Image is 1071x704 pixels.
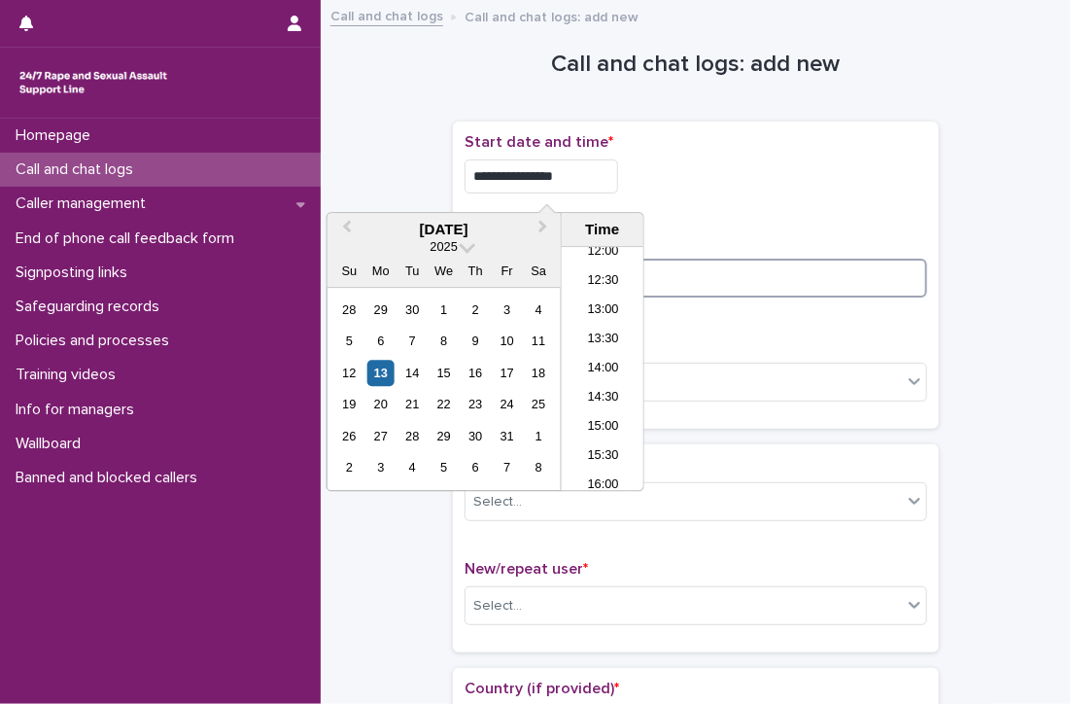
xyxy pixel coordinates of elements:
[463,297,489,323] div: Choose Thursday, October 2nd, 2025
[431,360,457,386] div: Choose Wednesday, October 15th, 2025
[8,160,149,179] p: Call and chat logs
[431,259,457,285] div: We
[431,329,457,355] div: Choose Wednesday, October 8th, 2025
[562,267,644,297] li: 12:30
[336,360,363,386] div: Choose Sunday, October 12th, 2025
[329,215,361,246] button: Previous Month
[367,392,394,418] div: Choose Monday, October 20th, 2025
[463,259,489,285] div: Th
[463,455,489,481] div: Choose Thursday, November 6th, 2025
[562,238,644,267] li: 12:00
[562,413,644,442] li: 15:00
[8,332,185,350] p: Policies and processes
[463,360,489,386] div: Choose Thursday, October 16th, 2025
[399,297,426,323] div: Choose Tuesday, September 30th, 2025
[526,259,552,285] div: Sa
[562,384,644,413] li: 14:30
[336,455,363,481] div: Choose Sunday, November 2nd, 2025
[336,297,363,323] div: Choose Sunday, September 28th, 2025
[453,51,939,79] h1: Call and chat logs: add new
[399,329,426,355] div: Choose Tuesday, October 7th, 2025
[367,455,394,481] div: Choose Monday, November 3rd, 2025
[16,63,171,102] img: rhQMoQhaT3yELyF149Cw
[494,360,520,386] div: Choose Friday, October 17th, 2025
[8,401,150,419] p: Info for managers
[367,329,394,355] div: Choose Monday, October 6th, 2025
[463,392,489,418] div: Choose Thursday, October 23rd, 2025
[367,259,394,285] div: Mo
[328,221,561,238] div: [DATE]
[562,297,644,326] li: 13:00
[562,355,644,384] li: 14:00
[399,360,426,386] div: Choose Tuesday, October 14th, 2025
[473,492,522,512] div: Select...
[463,423,489,449] div: Choose Thursday, October 30th, 2025
[399,259,426,285] div: Tu
[494,329,520,355] div: Choose Friday, October 10th, 2025
[367,423,394,449] div: Choose Monday, October 27th, 2025
[562,326,644,355] li: 13:30
[567,221,639,238] div: Time
[562,442,644,472] li: 15:30
[473,596,522,616] div: Select...
[526,423,552,449] div: Choose Saturday, November 1st, 2025
[8,126,106,145] p: Homepage
[336,329,363,355] div: Choose Sunday, October 5th, 2025
[330,4,443,26] a: Call and chat logs
[8,298,175,316] p: Safeguarding records
[8,229,250,248] p: End of phone call feedback form
[494,297,520,323] div: Choose Friday, October 3rd, 2025
[431,240,458,255] span: 2025
[431,423,457,449] div: Choose Wednesday, October 29th, 2025
[526,360,552,386] div: Choose Saturday, October 18th, 2025
[465,5,639,26] p: Call and chat logs: add new
[431,297,457,323] div: Choose Wednesday, October 1st, 2025
[431,392,457,418] div: Choose Wednesday, October 22nd, 2025
[399,455,426,481] div: Choose Tuesday, November 4th, 2025
[526,455,552,481] div: Choose Saturday, November 8th, 2025
[465,134,613,150] span: Start date and time
[336,392,363,418] div: Choose Sunday, October 19th, 2025
[494,392,520,418] div: Choose Friday, October 24th, 2025
[465,681,619,696] span: Country (if provided)
[530,215,561,246] button: Next Month
[367,297,394,323] div: Choose Monday, September 29th, 2025
[8,264,143,282] p: Signposting links
[399,392,426,418] div: Choose Tuesday, October 21st, 2025
[526,392,552,418] div: Choose Saturday, October 25th, 2025
[494,259,520,285] div: Fr
[494,455,520,481] div: Choose Friday, November 7th, 2025
[336,259,363,285] div: Su
[431,455,457,481] div: Choose Wednesday, November 5th, 2025
[526,329,552,355] div: Choose Saturday, October 11th, 2025
[562,472,644,501] li: 16:00
[333,295,554,484] div: month 2025-10
[8,469,213,487] p: Banned and blocked callers
[8,194,161,213] p: Caller management
[526,297,552,323] div: Choose Saturday, October 4th, 2025
[336,423,363,449] div: Choose Sunday, October 26th, 2025
[463,329,489,355] div: Choose Thursday, October 9th, 2025
[367,360,394,386] div: Choose Monday, October 13th, 2025
[465,561,588,577] span: New/repeat user
[8,435,96,453] p: Wallboard
[8,366,131,384] p: Training videos
[399,423,426,449] div: Choose Tuesday, October 28th, 2025
[494,423,520,449] div: Choose Friday, October 31st, 2025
